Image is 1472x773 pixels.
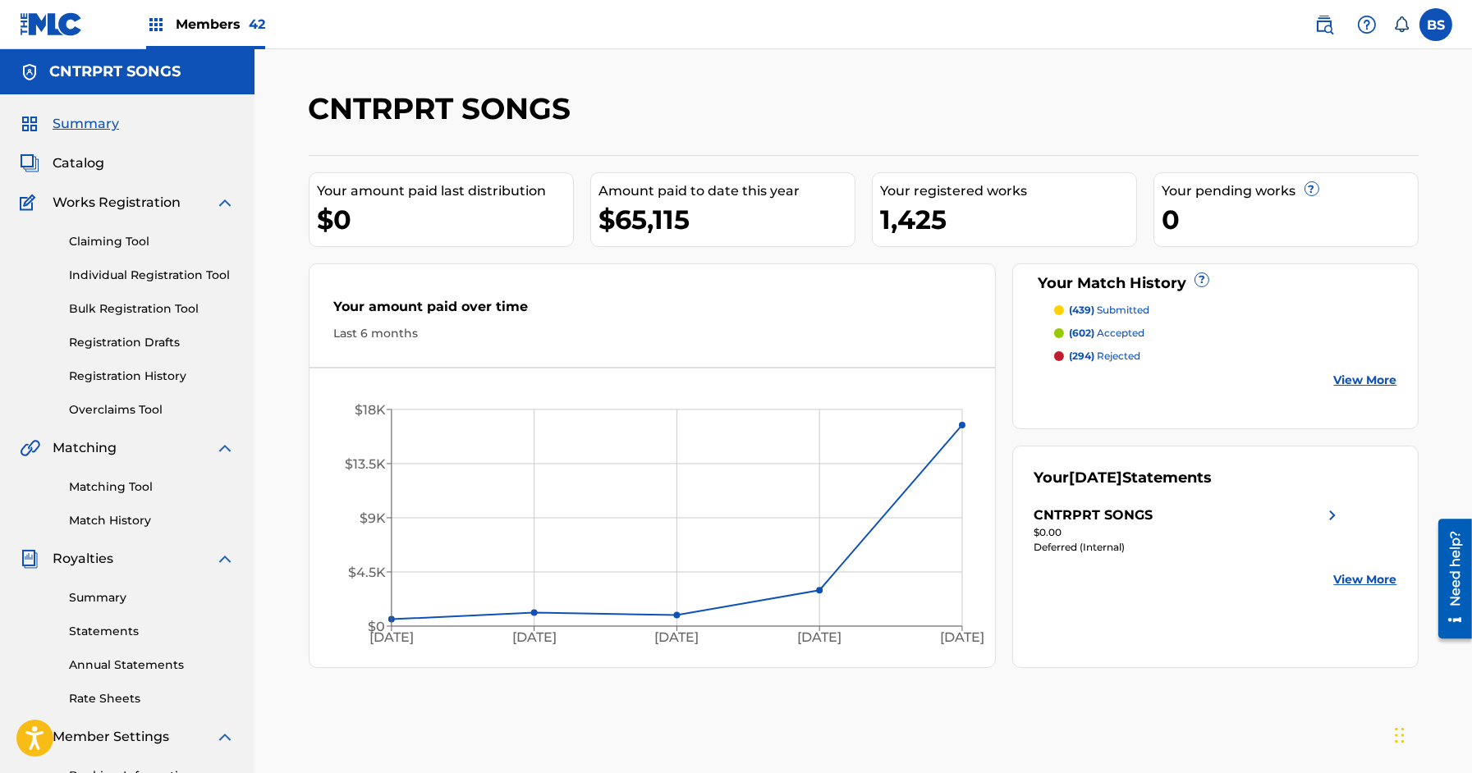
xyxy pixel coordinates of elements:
div: User Menu [1419,8,1452,41]
div: $0 [318,201,573,238]
img: Works Registration [20,193,41,213]
span: Members [176,15,265,34]
a: Statements [69,623,235,640]
span: ? [1195,273,1208,286]
iframe: Chat Widget [1390,694,1472,773]
span: Matching [53,438,117,458]
img: right chevron icon [1323,505,1342,525]
img: expand [215,193,235,213]
div: Your amount paid over time [334,297,971,325]
span: ? [1305,182,1318,195]
tspan: [DATE] [654,630,699,646]
img: Accounts [20,62,39,82]
img: search [1314,15,1334,34]
a: Individual Registration Tool [69,267,235,284]
span: (602) [1069,327,1094,339]
a: CatalogCatalog [20,153,104,173]
div: Your amount paid last distribution [318,181,573,201]
div: Deferred (Internal) [1034,540,1342,555]
a: Public Search [1308,8,1341,41]
div: Your pending works [1162,181,1418,201]
a: Summary [69,589,235,606]
a: (602) accepted [1054,326,1397,341]
a: CNTRPRT SONGSright chevron icon$0.00Deferred (Internal) [1034,505,1342,555]
div: Help [1350,8,1383,41]
div: Last 6 months [334,325,971,342]
div: Drag [1395,711,1405,760]
span: (294) [1069,350,1094,362]
a: Rate Sheets [69,690,235,707]
h2: CNTRPRT SONGS [309,90,580,127]
a: Annual Statements [69,656,235,674]
a: Registration History [69,368,235,385]
iframe: Resource Center [1426,512,1472,644]
span: Summary [53,114,119,134]
span: Works Registration [53,193,181,213]
div: Notifications [1393,16,1410,33]
div: Your registered works [881,181,1136,201]
img: expand [215,549,235,569]
img: Summary [20,114,39,134]
div: 0 [1162,201,1418,238]
p: rejected [1069,349,1140,364]
img: MLC Logo [20,12,83,36]
tspan: [DATE] [369,630,413,646]
span: Royalties [53,549,113,569]
img: Matching [20,438,40,458]
a: SummarySummary [20,114,119,134]
p: submitted [1069,303,1149,318]
a: Match History [69,512,235,529]
p: accepted [1069,326,1144,341]
span: Catalog [53,153,104,173]
tspan: $9K [359,510,385,526]
div: Your Statements [1034,467,1212,489]
tspan: $13.5K [344,456,385,472]
div: Your Match History [1034,272,1397,295]
tspan: [DATE] [797,630,841,646]
span: Member Settings [53,727,169,747]
img: Catalog [20,153,39,173]
tspan: $4.5K [347,565,385,580]
span: (439) [1069,304,1094,316]
tspan: [DATE] [511,630,556,646]
img: Royalties [20,549,39,569]
h5: CNTRPRT SONGS [49,62,181,81]
div: 1,425 [881,201,1136,238]
span: 42 [249,16,265,32]
img: Top Rightsholders [146,15,166,34]
a: View More [1334,372,1397,389]
div: $65,115 [599,201,855,238]
a: Claiming Tool [69,233,235,250]
a: View More [1334,571,1397,588]
a: Registration Drafts [69,334,235,351]
img: expand [215,438,235,458]
tspan: $0 [367,619,384,634]
tspan: [DATE] [940,630,984,646]
a: Overclaims Tool [69,401,235,419]
a: Bulk Registration Tool [69,300,235,318]
a: (439) submitted [1054,303,1397,318]
a: (294) rejected [1054,349,1397,364]
img: help [1357,15,1377,34]
tspan: $18K [354,402,385,418]
div: Amount paid to date this year [599,181,855,201]
span: [DATE] [1069,469,1122,487]
div: $0.00 [1034,525,1342,540]
div: CNTRPRT SONGS [1034,505,1153,525]
a: Matching Tool [69,478,235,496]
img: expand [215,727,235,747]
